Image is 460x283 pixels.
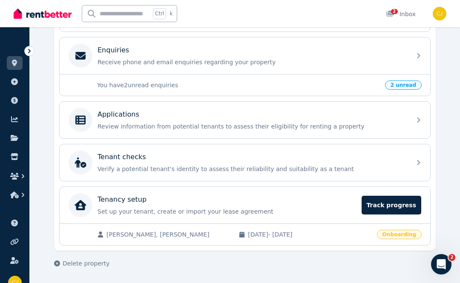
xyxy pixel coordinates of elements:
[362,196,421,214] span: Track progress
[431,254,451,274] iframe: Intercom live chat
[98,207,356,216] p: Set up your tenant, create or import your lease agreement
[170,10,172,17] span: k
[433,7,446,20] img: Cameron James Peppin
[98,152,146,162] p: Tenant checks
[448,254,455,261] span: 2
[60,37,430,74] a: EnquiriesReceive phone and email enquiries regarding your property
[98,194,147,205] p: Tenancy setup
[377,230,422,239] span: Onboarding
[14,7,72,20] img: RentBetter
[60,187,430,223] a: Tenancy setupSet up your tenant, create or import your lease agreementTrack progress
[98,165,406,173] p: Verify a potential tenant's identity to assess their reliability and suitability as a tenant
[98,109,139,120] p: Applications
[98,45,129,55] p: Enquiries
[391,9,398,14] span: 2
[248,230,371,239] span: [DATE] - [DATE]
[60,144,430,181] a: Tenant checksVerify a potential tenant's identity to assess their reliability and suitability as ...
[98,58,406,66] p: Receive phone and email enquiries regarding your property
[60,102,430,138] a: ApplicationsReview information from potential tenants to assess their eligibility for renting a p...
[385,80,422,90] span: 2 unread
[386,10,416,18] div: Inbox
[106,230,230,239] span: [PERSON_NAME], [PERSON_NAME]
[153,8,166,19] span: Ctrl
[54,259,109,268] button: Delete property
[63,259,109,268] span: Delete property
[98,122,406,131] p: Review information from potential tenants to assess their eligibility for renting a property
[97,81,380,89] p: You have 2 unread enquiries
